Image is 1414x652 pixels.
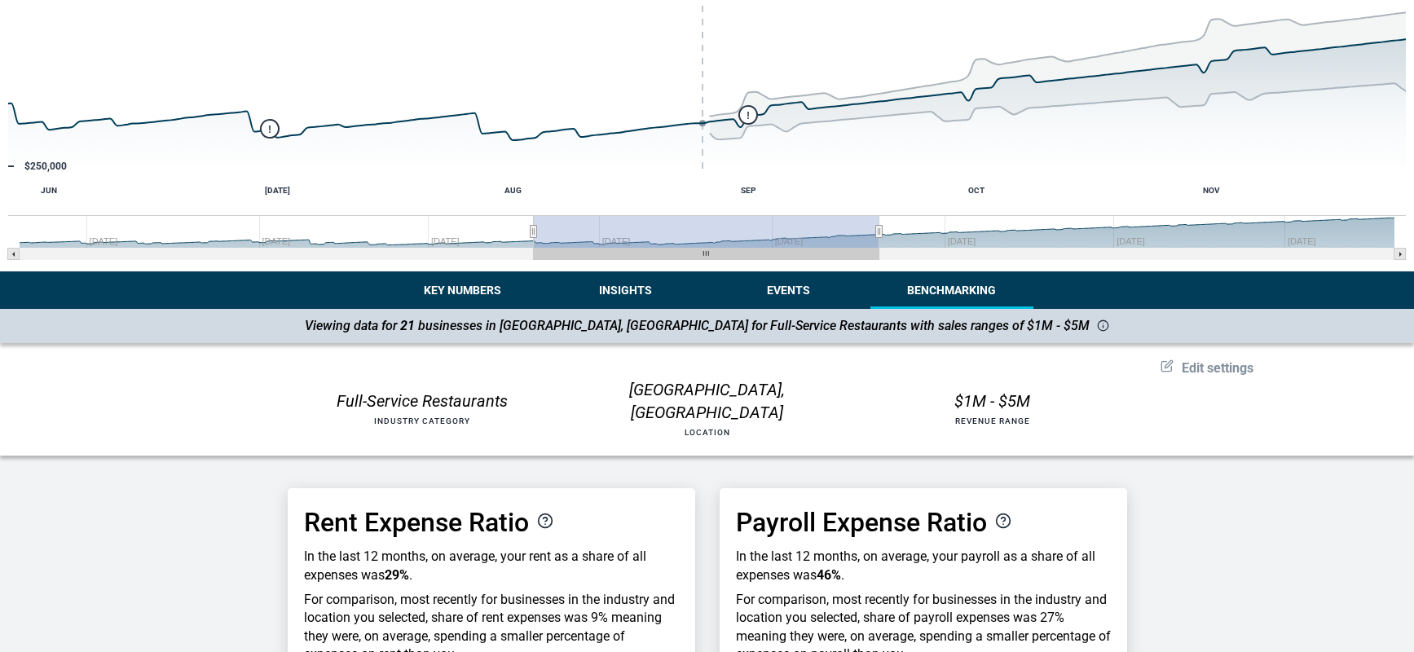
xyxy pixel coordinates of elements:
button: Benchmarking [870,271,1033,309]
text: AUG [504,186,522,195]
button: Full-Service RestaurantsIndustry Category [288,378,557,440]
text: NOV [1203,186,1220,195]
span: Full-Service Restaurants [770,318,910,333]
h3: Payroll Expense Ratio [736,504,987,541]
p: In the last 12 months, on average, your payroll as a share of all expenses was . [736,548,1111,584]
text: SEP [741,186,756,195]
span: [GEOGRAPHIC_DATA], [GEOGRAPHIC_DATA] [500,318,751,333]
span: for [751,318,767,333]
div: [GEOGRAPHIC_DATA], [GEOGRAPHIC_DATA] [573,378,842,424]
span: Viewing data for [305,318,397,333]
text: JUN [41,186,57,195]
g: Monday, Jun 30, 04:00, 422,258. flags. [261,120,279,138]
button: Calculation explanation [995,513,1011,531]
button: [GEOGRAPHIC_DATA], [GEOGRAPHIC_DATA]Location [573,378,842,440]
button: Insights [544,271,707,309]
div: Full-Service Restaurants [288,390,557,412]
g: Monday, Sep 1, 04:00, 487,646.6018814743. flags. [739,106,757,124]
text: OCT [968,186,985,195]
div: Industry Category [288,412,557,429]
text: $250,000 [24,161,67,172]
p: In the last 12 months, on average, your rent as a share of all expenses was . [304,548,679,584]
div: $1M - $5M [858,390,1127,412]
button: Edit settings [1161,359,1253,377]
button: Benchmarking Info [1093,318,1109,333]
text: [DATE] [265,186,290,195]
text: ! [268,124,271,135]
span: with sales ranges of [910,318,1024,333]
div: Revenue Range [858,412,1127,429]
span: $1M - $5M [1027,318,1093,333]
strong: 29% [385,567,409,583]
strong: 21 [400,318,418,333]
span: businesses in [418,318,496,333]
text: ! [747,110,750,121]
button: Key Numbers [381,271,544,309]
strong: 46% [817,567,841,583]
h3: Rent Expense Ratio [304,504,529,541]
button: $1M - $5MRevenue Range [858,378,1127,440]
button: Events [707,271,870,309]
div: Location [573,424,842,440]
span: Edit settings [1182,360,1253,376]
button: Calculation explanation [537,513,553,531]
